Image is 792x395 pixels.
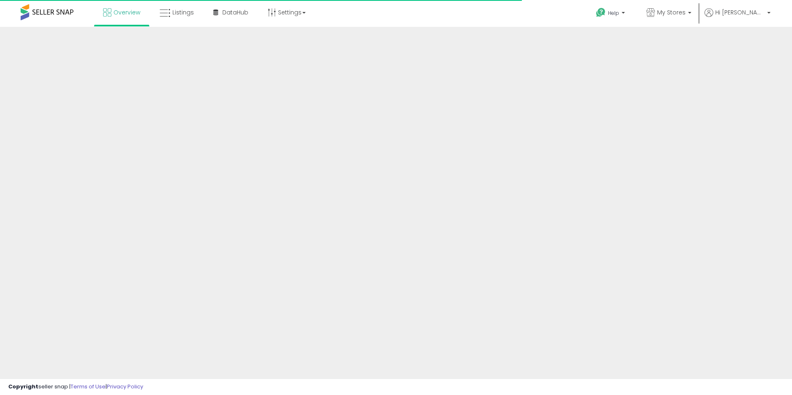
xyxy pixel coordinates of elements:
[715,8,765,17] span: Hi [PERSON_NAME]
[172,8,194,17] span: Listings
[222,8,248,17] span: DataHub
[113,8,140,17] span: Overview
[705,8,771,27] a: Hi [PERSON_NAME]
[596,7,606,18] i: Get Help
[589,1,633,27] a: Help
[608,9,619,17] span: Help
[657,8,686,17] span: My Stores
